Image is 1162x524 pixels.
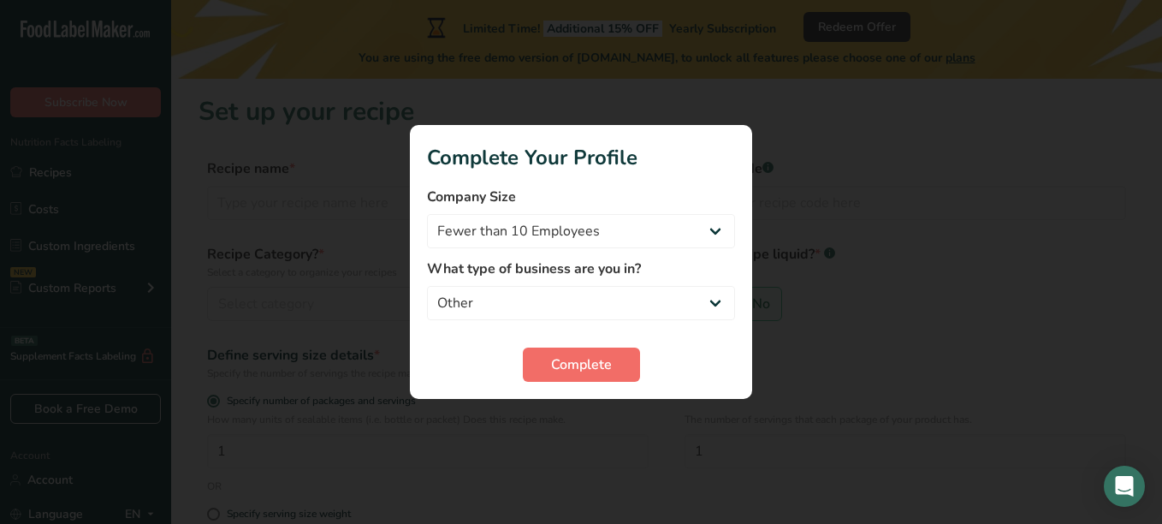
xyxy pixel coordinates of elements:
[523,348,640,382] button: Complete
[1104,466,1145,507] div: Open Intercom Messenger
[427,142,735,173] h1: Complete Your Profile
[427,187,735,207] label: Company Size
[427,259,735,279] label: What type of business are you in?
[551,354,612,375] span: Complete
